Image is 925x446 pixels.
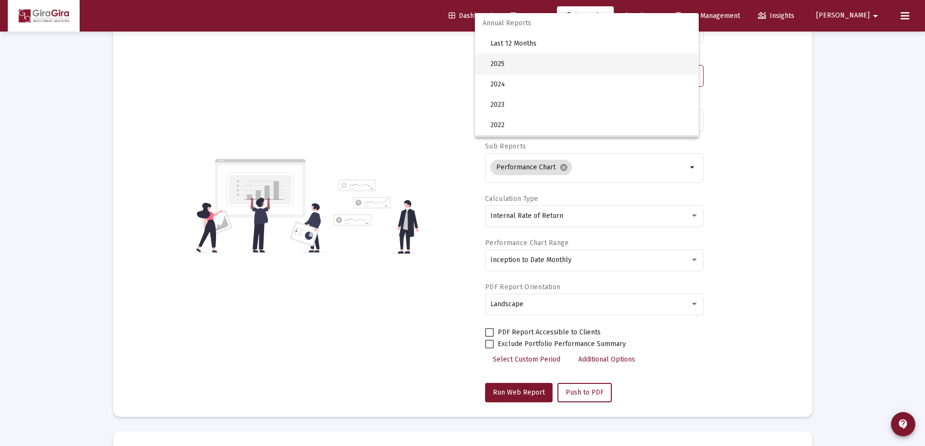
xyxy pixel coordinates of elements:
span: 2025 [490,54,691,74]
span: Annual Reports [475,13,699,33]
span: 2022 [490,115,691,135]
span: Last 12 Months [490,33,691,54]
span: 2023 [490,95,691,115]
span: 2024 [490,74,691,95]
span: 2021 [490,135,691,156]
